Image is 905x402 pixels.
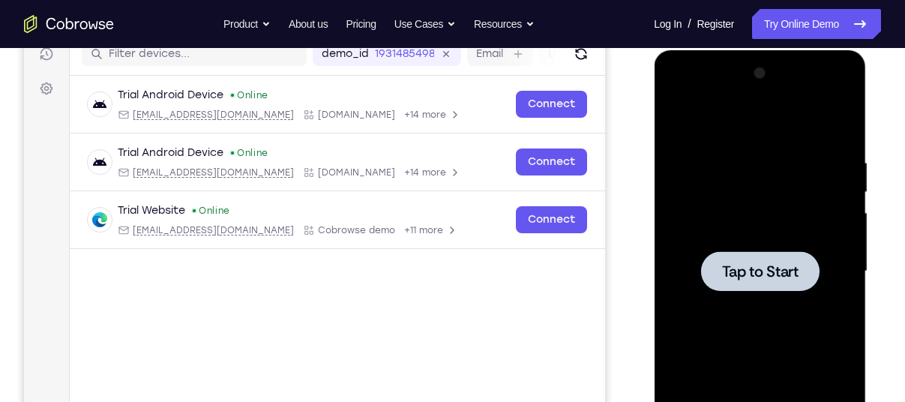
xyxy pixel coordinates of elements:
[46,79,581,136] div: Open device details
[109,227,270,239] span: web@example.com
[94,148,199,163] div: Trial Android Device
[752,9,881,39] a: Try Online Demo
[207,97,210,100] div: New devices found.
[452,49,479,64] label: Email
[67,214,144,229] span: Tap to Start
[94,112,270,124] div: Email
[545,45,569,69] button: Refresh
[58,9,139,33] h1: Connect
[380,227,419,239] span: +11 more
[24,15,114,33] a: Go to the home page
[109,112,270,124] span: android@example.com
[94,227,270,239] div: Email
[279,112,371,124] div: App
[85,49,274,64] input: Filter devices...
[697,9,734,39] a: Register
[492,151,563,178] a: Connect
[346,9,376,39] a: Pricing
[207,154,210,157] div: New devices found.
[492,94,563,121] a: Connect
[94,206,161,221] div: Trial Website
[380,169,422,181] span: +14 more
[223,9,271,39] button: Product
[380,112,422,124] span: +14 more
[394,9,456,39] button: Use Cases
[205,92,244,104] div: Online
[109,169,270,181] span: android@example.com
[289,9,328,39] a: About us
[46,136,581,194] div: Open device details
[654,9,682,39] a: Log In
[294,227,371,239] span: Cobrowse demo
[205,150,244,162] div: Online
[298,49,345,64] label: demo_id
[94,169,270,181] div: Email
[524,49,562,64] label: User ID
[169,212,172,215] div: New devices found.
[294,112,371,124] span: Cobrowse.io
[688,15,691,33] span: /
[474,9,535,39] button: Resources
[279,227,371,239] div: App
[279,169,371,181] div: App
[46,201,165,241] button: Tap to Start
[94,91,199,106] div: Trial Android Device
[167,208,206,220] div: Online
[294,169,371,181] span: Cobrowse.io
[492,209,563,236] a: Connect
[46,194,581,252] div: Open device details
